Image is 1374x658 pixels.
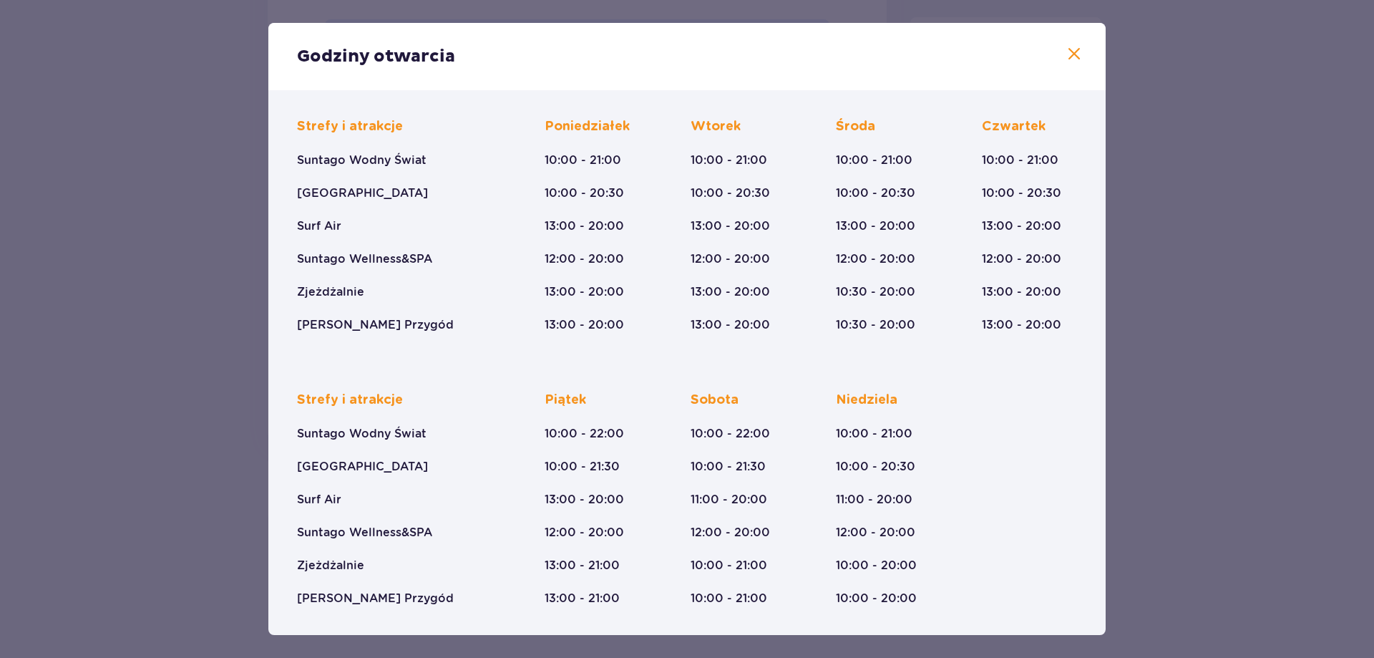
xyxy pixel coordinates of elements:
p: 12:00 - 20:00 [545,251,624,267]
p: 10:00 - 21:00 [691,558,767,574]
p: 10:00 - 20:30 [982,185,1061,201]
p: 12:00 - 20:00 [545,525,624,541]
p: 10:00 - 20:30 [545,185,624,201]
p: Sobota [691,392,739,409]
p: 11:00 - 20:00 [691,492,767,508]
p: 13:00 - 20:00 [691,284,770,300]
p: 13:00 - 21:00 [545,591,620,606]
p: 12:00 - 20:00 [836,251,915,267]
p: 12:00 - 20:00 [982,251,1061,267]
p: Suntago Wodny Świat [297,426,427,442]
p: Czwartek [982,118,1046,135]
p: Strefy i atrakcje [297,118,403,135]
p: [GEOGRAPHIC_DATA] [297,185,428,201]
p: Suntago Wellness&SPA [297,525,432,541]
p: Poniedziałek [545,118,630,135]
p: [GEOGRAPHIC_DATA] [297,459,428,475]
p: Strefy i atrakcje [297,392,403,409]
p: Piątek [545,392,586,409]
p: 11:00 - 20:00 [836,492,912,508]
p: Suntago Wodny Świat [297,153,427,168]
p: 13:00 - 20:00 [691,218,770,234]
p: 10:30 - 20:00 [836,284,915,300]
p: 13:00 - 20:00 [545,218,624,234]
p: 12:00 - 20:00 [691,525,770,541]
p: 10:30 - 20:00 [836,317,915,333]
p: 10:00 - 21:00 [691,591,767,606]
p: 10:00 - 20:30 [836,185,915,201]
p: Godziny otwarcia [297,46,455,67]
p: 10:00 - 21:30 [691,459,766,475]
p: 10:00 - 22:00 [691,426,770,442]
p: 10:00 - 20:30 [836,459,915,475]
p: 13:00 - 21:00 [545,558,620,574]
p: Niedziela [836,392,897,409]
p: 13:00 - 20:00 [691,317,770,333]
p: 13:00 - 20:00 [982,218,1061,234]
p: 13:00 - 20:00 [545,317,624,333]
p: 13:00 - 20:00 [836,218,915,234]
p: Wtorek [691,118,741,135]
p: 10:00 - 21:00 [836,426,912,442]
p: 13:00 - 20:00 [982,284,1061,300]
p: 10:00 - 22:00 [545,426,624,442]
p: 10:00 - 21:00 [691,153,767,168]
p: 10:00 - 20:00 [836,591,917,606]
p: Zjeżdżalnie [297,284,364,300]
p: 10:00 - 21:30 [545,459,620,475]
p: Suntago Wellness&SPA [297,251,432,267]
p: [PERSON_NAME] Przygód [297,317,454,333]
p: 10:00 - 21:00 [545,153,621,168]
p: Zjeżdżalnie [297,558,364,574]
p: Środa [836,118,875,135]
p: 10:00 - 21:00 [836,153,912,168]
p: Surf Air [297,492,341,508]
p: [PERSON_NAME] Przygód [297,591,454,606]
p: 10:00 - 20:00 [836,558,917,574]
p: 10:00 - 20:30 [691,185,770,201]
p: Surf Air [297,218,341,234]
p: 13:00 - 20:00 [545,492,624,508]
p: 12:00 - 20:00 [836,525,915,541]
p: 12:00 - 20:00 [691,251,770,267]
p: 13:00 - 20:00 [545,284,624,300]
p: 13:00 - 20:00 [982,317,1061,333]
p: 10:00 - 21:00 [982,153,1058,168]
